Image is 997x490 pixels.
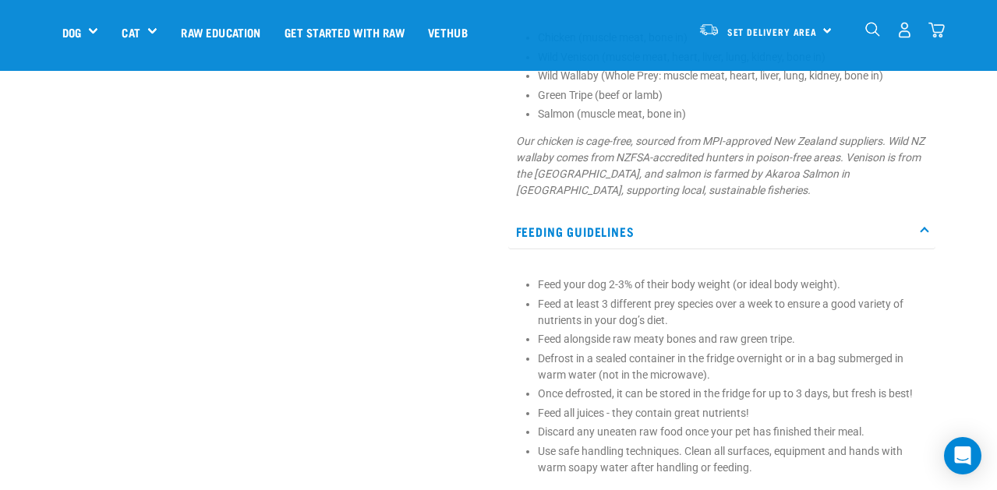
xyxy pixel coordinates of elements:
img: home-icon@2x.png [928,22,945,38]
img: home-icon-1@2x.png [865,22,880,37]
p: Defrost in a sealed container in the fridge overnight or in a bag submerged in warm water (not in... [538,351,928,383]
img: van-moving.png [698,23,719,37]
a: Vethub [416,1,479,63]
a: Get started with Raw [273,1,416,63]
li: Green Tripe (beef or lamb) [538,87,928,104]
a: Cat [122,23,140,41]
li: Salmon (muscle meat, bone in) [538,106,928,122]
p: Discard any uneaten raw food once your pet has finished their meal. [538,424,928,440]
p: Feed alongside raw meaty bones and raw green tripe. [538,331,928,347]
a: Raw Education [169,1,272,63]
img: user.png [896,22,913,38]
li: Wild Wallaby (Whole Prey: muscle meat, heart, liver, lung, kidney, bone in) [538,68,928,84]
p: Feed your dog 2-3% of their body weight (or ideal body weight). [538,277,928,293]
p: Feed all juices - they contain great nutrients! [538,405,928,421]
p: Feeding Guidelines [508,214,935,249]
span: Set Delivery Area [727,29,818,34]
p: Use safe handling techniques. Clean all surfaces, equipment and hands with warm soapy water after... [538,443,928,476]
div: Open Intercom Messenger [944,437,981,474]
p: Feed at least 3 different prey species over a week to ensure a good variety of nutrients in your ... [538,296,928,329]
a: Dog [62,23,81,41]
em: Our chicken is cage-free, sourced from MPI-approved New Zealand suppliers. Wild NZ wallaby comes ... [516,135,925,196]
p: Once defrosted, it can be stored in the fridge for up to 3 days, but fresh is best! [538,386,928,402]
